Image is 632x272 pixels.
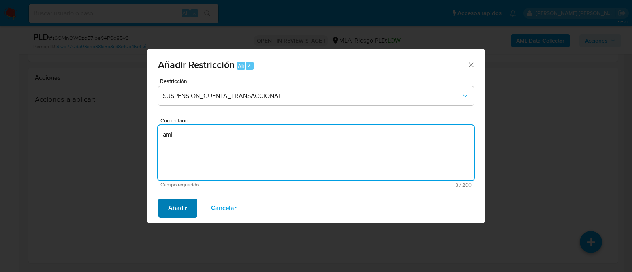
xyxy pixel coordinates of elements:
[211,199,237,217] span: Cancelar
[160,78,476,84] span: Restricción
[158,125,474,180] textarea: aml
[168,199,187,217] span: Añadir
[316,182,472,188] span: Máximo 200 caracteres
[238,62,244,70] span: Alt
[467,61,474,68] button: Cerrar ventana
[158,199,197,218] button: Añadir
[158,58,235,71] span: Añadir Restricción
[160,182,316,188] span: Campo requerido
[158,86,474,105] button: Restriction
[160,118,476,124] span: Comentario
[163,92,461,100] span: SUSPENSION_CUENTA_TRANSACCIONAL
[248,62,251,70] span: 4
[201,199,247,218] button: Cancelar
